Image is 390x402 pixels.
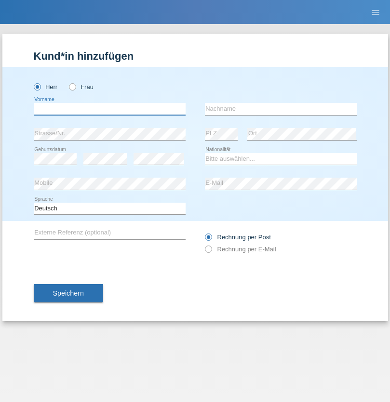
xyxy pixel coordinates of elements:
input: Rechnung per Post [205,233,211,246]
button: Speichern [34,284,103,302]
input: Frau [69,83,75,90]
a: menu [366,9,385,15]
h1: Kund*in hinzufügen [34,50,357,62]
label: Frau [69,83,94,91]
input: Rechnung per E-Mail [205,246,211,258]
span: Speichern [53,289,84,297]
label: Rechnung per E-Mail [205,246,276,253]
input: Herr [34,83,40,90]
i: menu [371,8,380,17]
label: Herr [34,83,58,91]
label: Rechnung per Post [205,233,271,241]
